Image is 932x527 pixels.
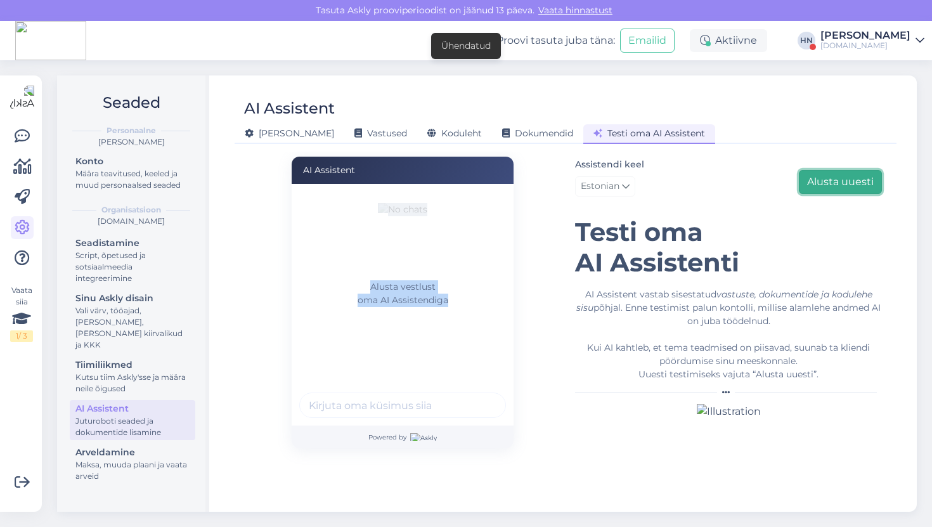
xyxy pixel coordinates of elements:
[354,127,407,139] span: Vastused
[75,250,190,284] div: Script, õpetused ja sotsiaalmeedia integreerimine
[70,153,195,193] a: KontoMäära teavitused, keeled ja muud personaalsed seaded
[75,292,190,305] div: Sinu Askly disain
[75,358,190,372] div: Tiimiliikmed
[10,86,34,110] img: Askly Logo
[441,39,491,53] div: Ühendatud
[575,176,635,197] a: Estonian
[67,91,195,115] h2: Seaded
[820,41,910,51] div: [DOMAIN_NAME]
[378,203,427,280] img: No chats
[410,433,437,441] img: Askly
[299,393,506,418] input: Kirjuta oma küsimus siia
[697,404,761,419] img: Illustration
[107,125,156,136] b: Personaalne
[75,415,190,438] div: Juturoboti seaded ja dokumentide lisamine
[75,459,190,482] div: Maksa, muuda plaani ja vaata arveid
[75,168,190,191] div: Määra teavitused, keeled ja muud personaalsed seaded
[67,216,195,227] div: [DOMAIN_NAME]
[292,157,514,184] div: AI Assistent
[70,400,195,440] a: AI AssistentJuturoboti seaded ja dokumentide lisamine
[75,446,190,459] div: Arveldamine
[10,330,33,342] div: 1 / 3
[70,444,195,484] a: ArveldamineMaksa, muuda plaani ja vaata arveid
[70,290,195,353] a: Sinu Askly disainVali värv, tööajad, [PERSON_NAME], [PERSON_NAME] kiirvalikud ja KKK
[575,217,882,278] h1: Testi oma AI Assistenti
[798,32,815,49] div: HN
[75,305,190,351] div: Vali värv, tööajad, [PERSON_NAME], [PERSON_NAME] kiirvalikud ja KKK
[101,204,161,216] b: Organisatsioon
[593,127,705,139] span: Testi oma AI Assistent
[244,96,335,120] div: AI Assistent
[368,433,437,442] span: Powered by
[10,285,33,342] div: Vaata siia
[581,179,619,193] span: Estonian
[299,280,506,307] p: Alusta vestlust oma AI Assistendiga
[75,402,190,415] div: AI Assistent
[245,127,334,139] span: [PERSON_NAME]
[427,127,482,139] span: Koduleht
[70,356,195,396] a: TiimiliikmedKutsu tiim Askly'sse ja määra neile õigused
[620,29,675,53] button: Emailid
[70,235,195,286] a: SeadistamineScript, õpetused ja sotsiaalmeedia integreerimine
[690,29,767,52] div: Aktiivne
[799,170,882,194] button: Alusta uuesti
[576,289,872,313] i: vastuste, dokumentide ja kodulehe sisu
[820,30,910,41] div: [PERSON_NAME]
[575,158,644,171] label: Assistendi keel
[534,4,616,16] a: Vaata hinnastust
[502,127,573,139] span: Dokumendid
[820,30,924,51] a: [PERSON_NAME][DOMAIN_NAME]
[75,155,190,168] div: Konto
[75,237,190,250] div: Seadistamine
[67,136,195,148] div: [PERSON_NAME]
[75,372,190,394] div: Kutsu tiim Askly'sse ja määra neile õigused
[575,288,882,381] div: AI Assistent vastab sisestatud põhjal. Enne testimist palun kontolli, millise alamlehe andmed AI ...
[472,33,615,48] div: Proovi tasuta juba täna:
